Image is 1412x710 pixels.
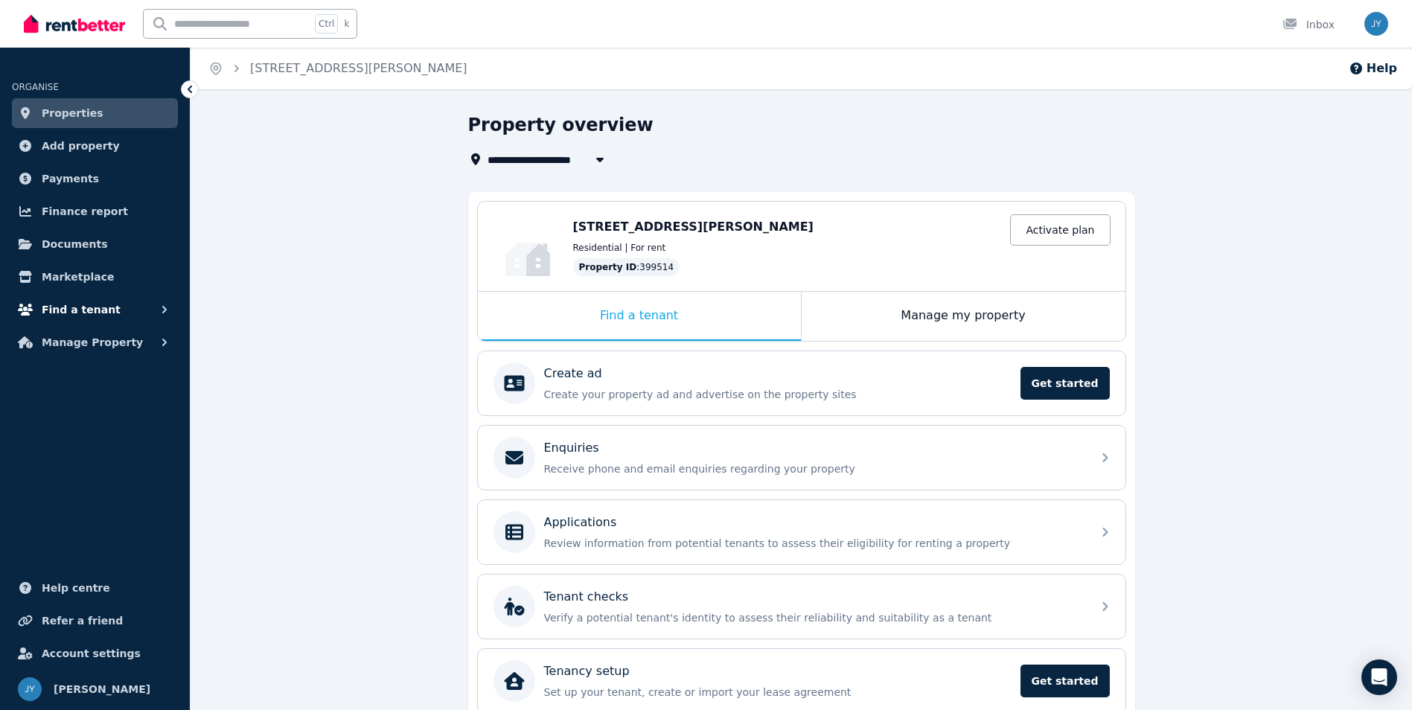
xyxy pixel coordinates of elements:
[1282,17,1335,32] div: Inbox
[42,137,120,155] span: Add property
[191,48,485,89] nav: Breadcrumb
[579,261,637,273] span: Property ID
[544,387,1012,402] p: Create your property ad and advertise on the property sites
[42,645,141,662] span: Account settings
[478,426,1125,490] a: EnquiriesReceive phone and email enquiries regarding your property
[544,536,1083,551] p: Review information from potential tenants to assess their eligibility for renting a property
[1361,659,1397,695] div: Open Intercom Messenger
[544,514,617,531] p: Applications
[24,13,125,35] img: RentBetter
[544,610,1083,625] p: Verify a potential tenant's identity to assess their reliability and suitability as a tenant
[18,677,42,701] img: JENNY YE
[573,258,680,276] div: : 399514
[1010,214,1110,246] a: Activate plan
[478,292,801,341] div: Find a tenant
[573,242,666,254] span: Residential | For rent
[42,579,110,597] span: Help centre
[12,82,59,92] span: ORGANISE
[468,113,654,137] h1: Property overview
[42,170,99,188] span: Payments
[12,262,178,292] a: Marketplace
[12,98,178,128] a: Properties
[12,229,178,259] a: Documents
[12,639,178,668] a: Account settings
[478,351,1125,415] a: Create adCreate your property ad and advertise on the property sitesGet started
[250,61,467,75] a: [STREET_ADDRESS][PERSON_NAME]
[12,606,178,636] a: Refer a friend
[1364,12,1388,36] img: JENNY YE
[42,333,143,351] span: Manage Property
[802,292,1125,341] div: Manage my property
[478,500,1125,564] a: ApplicationsReview information from potential tenants to assess their eligibility for renting a p...
[315,14,338,33] span: Ctrl
[544,365,602,383] p: Create ad
[12,196,178,226] a: Finance report
[42,104,103,122] span: Properties
[544,662,630,680] p: Tenancy setup
[1349,60,1397,77] button: Help
[1020,367,1110,400] span: Get started
[573,220,814,234] span: [STREET_ADDRESS][PERSON_NAME]
[344,18,349,30] span: k
[54,680,150,698] span: [PERSON_NAME]
[42,612,123,630] span: Refer a friend
[12,327,178,357] button: Manage Property
[12,295,178,324] button: Find a tenant
[544,588,629,606] p: Tenant checks
[478,575,1125,639] a: Tenant checksVerify a potential tenant's identity to assess their reliability and suitability as ...
[42,202,128,220] span: Finance report
[1020,665,1110,697] span: Get started
[544,439,599,457] p: Enquiries
[42,235,108,253] span: Documents
[544,461,1083,476] p: Receive phone and email enquiries regarding your property
[12,573,178,603] a: Help centre
[12,164,178,194] a: Payments
[42,301,121,319] span: Find a tenant
[42,268,114,286] span: Marketplace
[12,131,178,161] a: Add property
[544,685,1012,700] p: Set up your tenant, create or import your lease agreement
